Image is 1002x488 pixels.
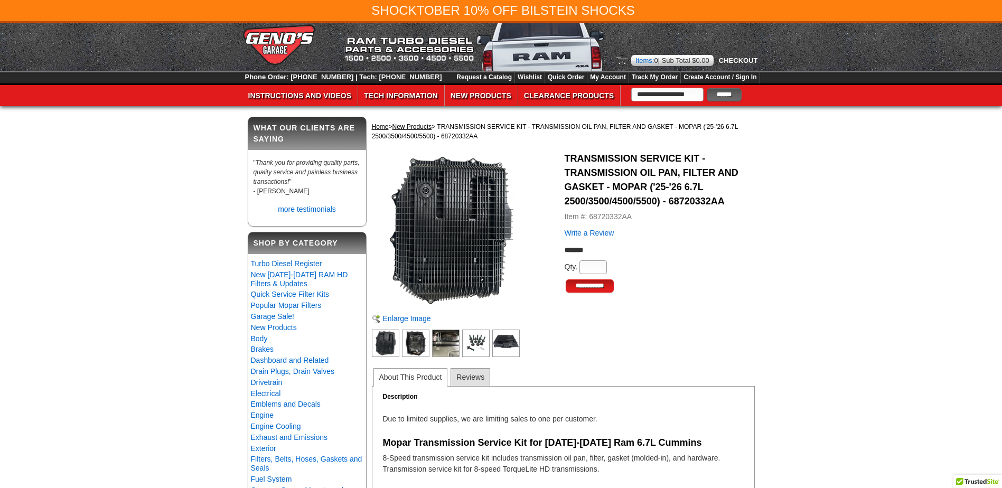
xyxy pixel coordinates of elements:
a: My Account [590,74,626,81]
span: Items: [635,57,654,64]
em: Thank you for providing quality parts, quality service and painless business transactions! [254,159,360,185]
a: Shocktober 10% OFF Bilstein Shocks [371,3,634,17]
span: Qty. [565,262,578,271]
a: Turbo Diesel Register [251,259,322,268]
a: Instructions and Videos [242,85,358,106]
span: Shocktober [371,3,460,17]
h3: Description [383,392,744,401]
h1: TRANSMISSION SERVICE KIT - TRANSMISSION OIL PAN, FILTER AND GASKET - MOPAR ('25-'26 6.7L 2500/350... [565,152,755,209]
a: Tech Information [358,85,444,106]
a: Quick Service Filter Kits [251,290,330,298]
a: Enlarge Image [383,314,431,323]
div: Item #: 68720332AA [565,211,755,222]
div: " " - [PERSON_NAME] [248,155,366,201]
a: Create Account / Sign In [683,74,756,81]
div: > > TRANSMISSION SERVICE KIT - TRANSMISSION OIL PAN, FILTER AND GASKET - MOPAR ('25-'26 6.7L 2500... [372,117,755,146]
a: Drivetrain [251,378,283,387]
img: Ram Cummins Diesel and EcoDiesel Parts & Accessories [342,23,606,71]
a: New Products [251,323,297,332]
a: Exterior [251,444,276,453]
a: Filters, Belts, Hoses, Gaskets and Seals [251,455,362,472]
span: 0.00 [696,57,709,64]
a: New [DATE]-[DATE] RAM HD Filters & Updates [251,270,348,288]
a: Fuel System [251,475,292,483]
a: Checkout [716,57,758,64]
a: Home [372,123,389,130]
img: Geno's Garage [242,23,315,67]
a: Track My Order [632,74,678,81]
h1: Mopar Transmission Service Kit for [DATE]-[DATE] Ram 6.7L Cummins [383,436,744,450]
a: Body [251,334,268,343]
a: Engine [251,411,274,419]
img: Enlarge icon [372,315,380,323]
a: Drain Plugs, Drain Valves [251,367,334,376]
div: Phone Order: [PHONE_NUMBER] | Tech: [PHONE_NUMBER] [242,71,445,83]
a: New Products [445,85,517,106]
li: Reviews [451,368,490,387]
a: Brakes [251,345,274,353]
a: Request a Catalog [456,74,512,81]
a: Dashboard and Related [251,356,329,364]
a: Garage Sale! [251,312,295,321]
div: | Sub Total $ [631,55,714,66]
a: Write a Review [565,229,614,237]
a: Engine Cooling [251,422,301,430]
a: Clearance Products [518,85,620,106]
span: 0 [654,57,658,64]
img: TRANSMISSION SERVICE KIT - TRANSMISSION OIL PAN, FILTER AND GASKET - MOPAR ('25-'26 6.7L 2500/350... [372,152,530,310]
a: New Products [392,123,432,130]
h2: What our clients are saying [248,117,366,150]
a: Quick Order [548,74,584,81]
a: Wishlist [518,74,542,81]
a: Electrical [251,389,281,398]
span: 10% OFF Bilstein Shocks [464,3,635,17]
li: About This Product [373,368,448,387]
a: Exhaust and Emissions [251,433,328,442]
img: Shopping Cart icon [616,58,628,64]
h2: Shop By Category [248,232,366,254]
a: Popular Mopar Filters [251,301,322,309]
a: more testimonials [278,205,336,213]
a: Emblems and Decals [251,400,321,408]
